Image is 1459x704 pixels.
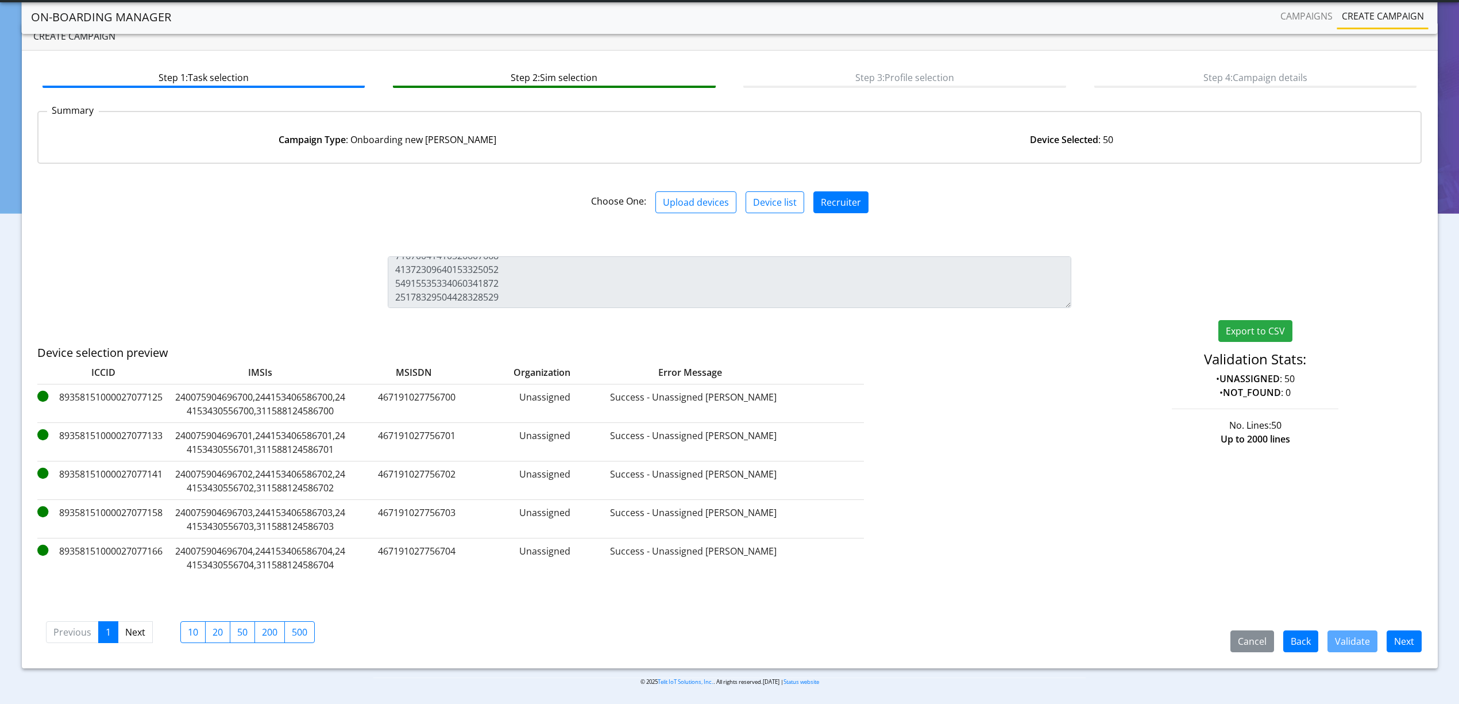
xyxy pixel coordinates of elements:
[1089,386,1422,399] p: • : 0
[351,366,460,379] label: MSISDN
[746,191,804,213] button: Device list
[98,621,118,643] a: 1
[729,133,1414,147] div: : 50
[373,678,1086,686] p: © 2025 . All rights reserved.[DATE] |
[351,467,483,495] label: 467191027756702
[607,506,779,533] label: Success - Unassigned [PERSON_NAME]
[1080,418,1430,432] div: No. Lines:
[488,506,603,533] label: Unassigned
[1327,630,1377,652] button: Validate
[1230,630,1274,652] button: Cancel
[205,621,230,643] label: 20
[1223,386,1281,399] strong: NOT_FOUND
[37,390,169,418] label: 89358151000027077125
[1276,5,1337,28] a: Campaigns
[45,133,729,147] div: : Onboarding new [PERSON_NAME]
[655,191,736,213] button: Upload devices
[607,467,779,495] label: Success - Unassigned [PERSON_NAME]
[174,467,346,495] label: 240075904696702,244153406586702,244153430556702,311588124586702
[1218,320,1292,342] button: Export to CSV
[1030,133,1098,146] strong: Device Selected
[607,429,779,456] label: Success - Unassigned [PERSON_NAME]
[488,544,603,572] label: Unassigned
[254,621,285,643] label: 200
[488,467,603,495] label: Unassigned
[174,429,346,456] label: 240075904696701,244153406586701,244153430556701,311588124586701
[607,390,779,418] label: Success - Unassigned [PERSON_NAME]
[37,506,169,533] label: 89358151000027077158
[284,621,315,643] label: 500
[1089,351,1422,368] h4: Validation Stats:
[351,544,483,572] label: 467191027756704
[813,191,869,213] button: Recruiter
[591,195,646,207] span: Choose One:
[783,678,819,686] a: Status website
[37,366,169,379] label: ICCID
[1271,419,1282,432] span: 50
[37,429,169,456] label: 89358151000027077133
[351,390,483,418] label: 467191027756700
[174,366,346,379] label: IMSIs
[43,66,365,88] btn: Step 1: Task selection
[1387,630,1422,652] button: Next
[174,506,346,533] label: 240075904696703,244153406586703,244153430556703,311588124586703
[37,544,169,572] label: 89358151000027077166
[118,621,153,643] a: Next
[488,429,603,456] label: Unassigned
[279,133,346,146] strong: Campaign Type
[393,66,715,88] btn: Step 2: Sim selection
[1337,5,1429,28] a: Create campaign
[1080,432,1430,446] div: Up to 2000 lines
[351,506,483,533] label: 467191027756703
[230,621,255,643] label: 50
[47,103,99,117] p: Summary
[1283,630,1318,652] button: Back
[488,390,603,418] label: Unassigned
[465,366,580,379] label: Organization
[180,621,206,643] label: 10
[658,678,713,686] a: Telit IoT Solutions, Inc.
[37,346,960,360] h5: Device selection preview
[1094,66,1416,88] btn: Step 4: Campaign details
[743,66,1066,88] btn: Step 3: Profile selection
[174,544,346,572] label: 240075904696704,244153406586704,244153430556704,311588124586704
[351,429,483,456] label: 467191027756701
[1219,372,1280,385] strong: UNASSIGNED
[1089,372,1422,386] p: • : 50
[22,22,1438,51] div: Create campaign
[37,467,169,495] label: 89358151000027077141
[607,544,779,572] label: Success - Unassigned [PERSON_NAME]
[31,6,171,29] a: On-Boarding Manager
[174,390,346,418] label: 240075904696700,244153406586700,244153430556700,311588124586700
[584,366,756,379] label: Error Message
